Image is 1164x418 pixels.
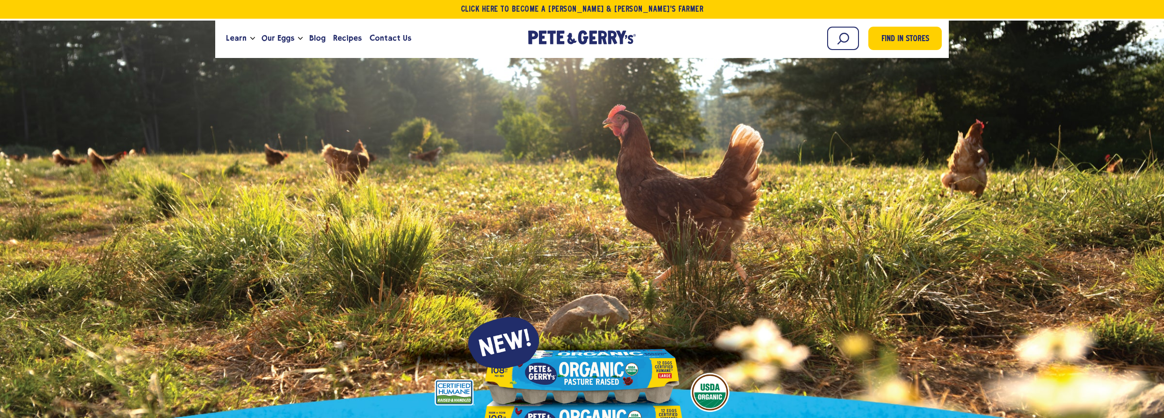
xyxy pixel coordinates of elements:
[370,32,411,44] span: Contact Us
[298,37,303,40] button: Open the dropdown menu for Our Eggs
[827,27,859,50] input: Search
[329,26,365,51] a: Recipes
[309,32,326,44] span: Blog
[222,26,250,51] a: Learn
[250,37,255,40] button: Open the dropdown menu for Learn
[226,32,247,44] span: Learn
[262,32,294,44] span: Our Eggs
[366,26,415,51] a: Contact Us
[333,32,362,44] span: Recipes
[868,27,942,50] a: Find in Stores
[258,26,298,51] a: Our Eggs
[881,33,929,46] span: Find in Stores
[306,26,329,51] a: Blog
